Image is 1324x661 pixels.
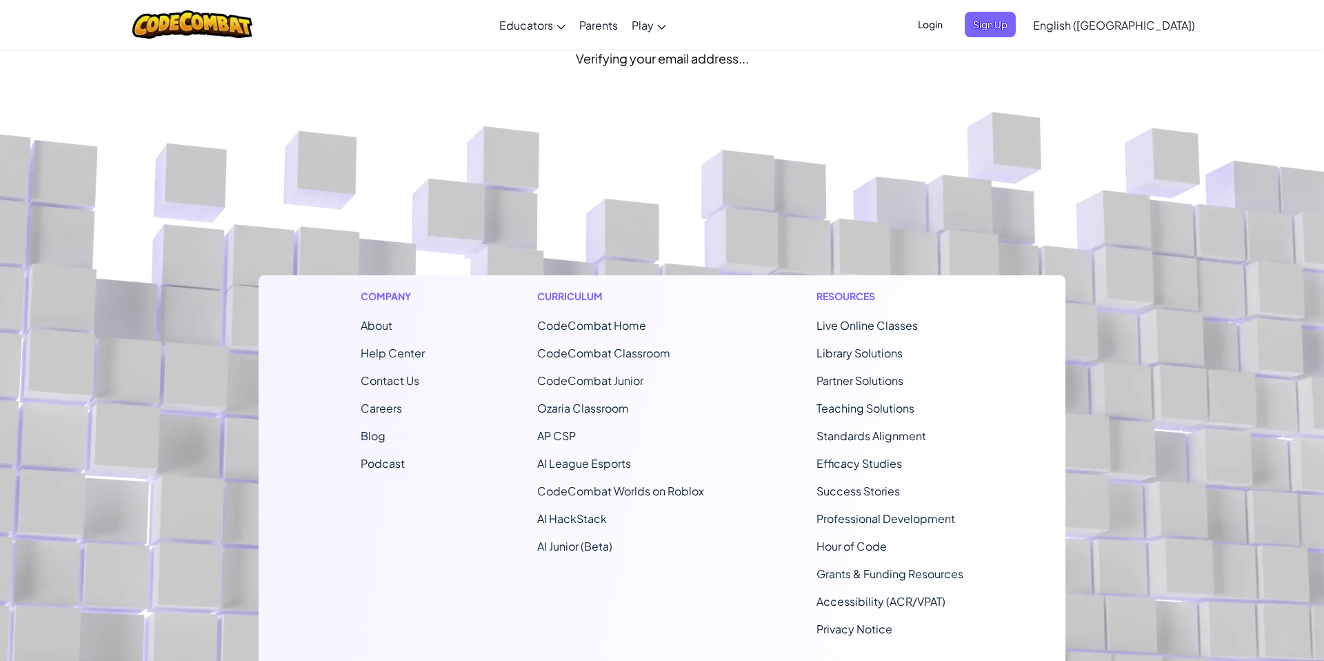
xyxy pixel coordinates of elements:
[537,289,704,304] h1: Curriculum
[537,318,646,333] span: CodeCombat Home
[361,428,385,443] a: Blog
[816,622,892,636] a: Privacy Notice
[537,456,631,471] a: AI League Esports
[816,484,900,498] a: Success Stories
[537,539,612,553] a: AI Junior (Beta)
[816,539,887,553] a: Hour of Code
[537,401,629,415] a: Ozaria Classroom
[537,346,670,360] a: CodeCombat Classroom
[361,456,405,471] a: Podcast
[537,428,576,443] a: AP CSP
[625,6,673,43] a: Play
[132,10,253,39] img: CodeCombat logo
[361,401,402,415] a: Careers
[632,18,654,32] span: Play
[816,346,903,360] a: Library Solutions
[499,18,553,32] span: Educators
[572,6,625,43] a: Parents
[1033,18,1195,32] span: English ([GEOGRAPHIC_DATA])
[816,373,903,388] a: Partner Solutions
[361,318,392,333] a: About
[361,373,419,388] span: Contact Us
[816,566,963,581] a: Grants & Funding Resources
[492,6,572,43] a: Educators
[816,289,963,304] h1: Resources
[537,511,607,526] a: AI HackStack
[816,401,914,415] a: Teaching Solutions
[816,428,926,443] a: Standards Alignment
[816,511,955,526] a: Professional Development
[361,289,425,304] h1: Company
[1026,6,1202,43] a: English ([GEOGRAPHIC_DATA])
[576,50,749,66] span: Verifying your email address...
[361,346,425,360] a: Help Center
[965,12,1016,37] button: Sign Up
[537,373,643,388] a: CodeCombat Junior
[816,594,945,609] a: Accessibility (ACR/VPAT)
[816,318,918,333] a: Live Online Classes
[816,456,902,471] a: Efficacy Studies
[537,484,704,498] a: CodeCombat Worlds on Roblox
[910,12,951,37] button: Login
